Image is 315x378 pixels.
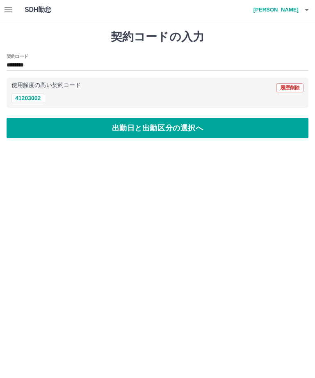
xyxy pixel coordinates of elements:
button: 履歴削除 [276,83,304,92]
button: 出勤日と出勤区分の選択へ [7,118,308,138]
h2: 契約コード [7,53,28,60]
p: 使用頻度の高い契約コード [11,82,81,88]
button: 41203002 [11,93,44,103]
h1: 契約コードの入力 [7,30,308,44]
